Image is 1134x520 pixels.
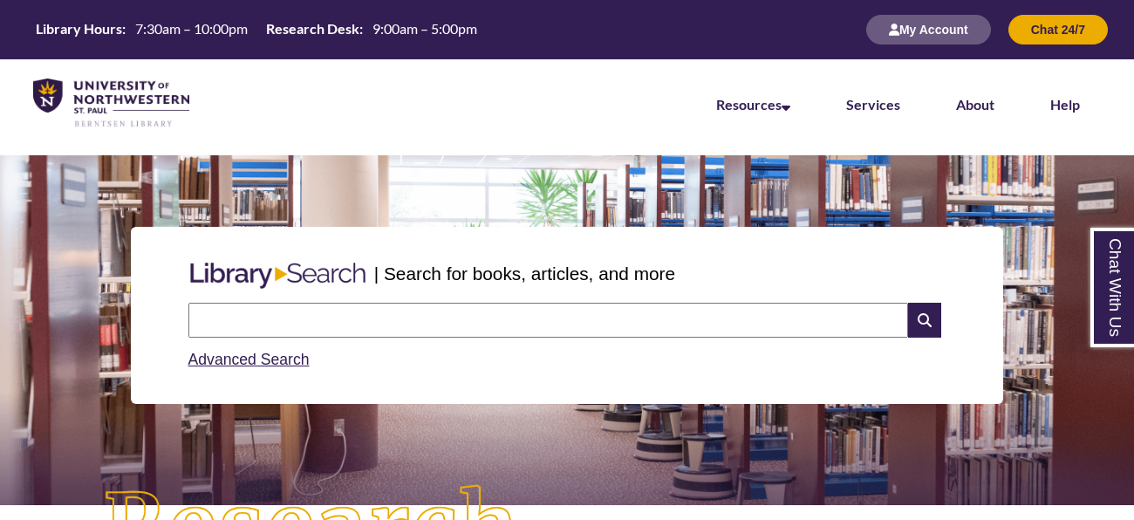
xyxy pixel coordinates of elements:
a: About [956,96,994,113]
a: Help [1050,96,1080,113]
a: Services [846,96,900,113]
p: | Search for books, articles, and more [374,260,675,287]
span: 7:30am – 10:00pm [135,20,248,37]
i: Search [908,303,941,338]
th: Research Desk: [259,19,365,38]
img: UNWSP Library Logo [33,79,189,128]
a: Hours Today [29,19,484,40]
button: Chat 24/7 [1008,15,1108,44]
span: 9:00am – 5:00pm [372,20,477,37]
a: Resources [716,96,790,113]
img: Libary Search [181,256,374,296]
a: My Account [866,22,991,37]
table: Hours Today [29,19,484,38]
a: Chat 24/7 [1008,22,1108,37]
button: My Account [866,15,991,44]
a: Advanced Search [188,351,310,368]
th: Library Hours: [29,19,128,38]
